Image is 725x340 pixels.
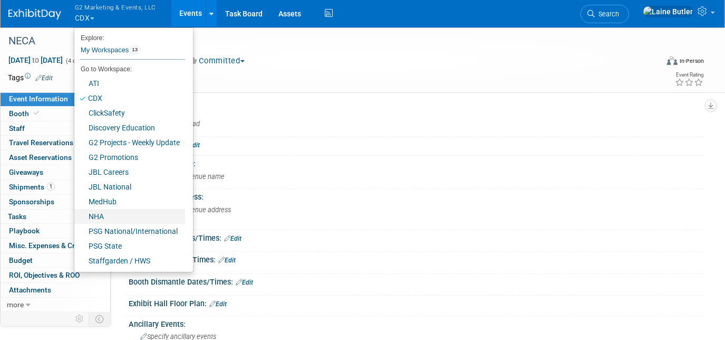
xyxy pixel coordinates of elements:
[1,180,110,194] a: Shipments1
[74,62,185,76] li: Go to Workspace:
[1,239,110,253] a: Misc. Expenses & Credits
[74,253,185,268] a: Staffgarden / HWS
[129,103,704,117] div: Team Lead:
[80,41,185,59] a: My Workspaces13
[9,197,54,206] span: Sponsorships
[129,316,704,329] div: Ancillary Events:
[74,239,185,253] a: PSG State
[74,150,185,165] a: G2 Promotions
[129,296,704,309] div: Exhibit Hall Floor Plan:
[601,55,704,71] div: Event Format
[1,268,110,282] a: ROI, Objectives & ROO
[35,74,53,82] a: Edit
[129,252,704,266] div: Exhibit Hall Dates/Times:
[74,76,185,91] a: ATI
[1,210,110,224] a: Tasks
[8,72,53,83] td: Tags
[129,189,704,202] div: Event Venue Address:
[643,6,693,17] img: Laine Butler
[9,271,80,279] span: ROI, Objectives & ROO
[9,153,72,162] span: Asset Reservations
[74,194,185,209] a: MedHub
[1,92,110,106] a: Event Information
[9,109,41,118] span: Booth
[1,283,110,297] a: Attachments
[8,9,61,20] img: ExhibitDay
[1,195,110,209] a: Sponsorships
[74,165,185,180] a: JBL Careers
[74,91,185,106] a: CDX
[129,230,704,244] div: Booth Set-up Dates/Times:
[71,312,89,326] td: Personalize Event Tab Strip
[218,257,236,264] a: Edit
[9,168,43,176] span: Giveaways
[209,300,227,308] a: Edit
[129,45,141,54] span: 13
[8,55,63,65] span: [DATE] [DATE]
[74,224,185,239] a: PSG National/International
[1,121,110,136] a: Staff
[34,110,39,116] i: Booth reservation complete
[9,256,33,265] span: Budget
[186,55,249,67] button: Committed
[1,107,110,121] a: Booth
[74,120,185,135] a: Discovery Education
[9,124,25,133] span: Staff
[224,235,241,242] a: Edit
[9,183,55,191] span: Shipments
[74,135,185,150] a: G2 Projects - Weekly Update
[5,32,645,51] div: NECA
[89,312,111,326] td: Toggle Event Tabs
[1,224,110,238] a: Playbook
[667,56,678,65] img: Format-Inperson.png
[9,241,91,250] span: Misc. Expenses & Credits
[129,274,704,288] div: Booth Dismantle Dates/Times:
[7,300,24,309] span: more
[74,32,185,41] li: Explore:
[675,72,703,78] div: Event Rating
[595,10,619,18] span: Search
[9,286,51,294] span: Attachments
[581,5,629,23] a: Search
[1,253,110,268] a: Budget
[1,150,110,165] a: Asset Reservations
[65,58,87,64] span: (4 days)
[75,2,156,13] span: G2 Marketing & Events, LLC
[1,165,110,180] a: Giveaways
[1,298,110,312] a: more
[1,136,110,150] a: Travel Reservations
[74,180,185,194] a: JBL National
[679,57,704,65] div: In-Person
[129,156,704,169] div: Event Venue Name:
[74,209,185,224] a: NHA
[236,279,253,286] a: Edit
[8,212,26,221] span: Tasks
[31,56,41,64] span: to
[9,138,73,147] span: Travel Reservations
[9,226,40,235] span: Playbook
[129,137,704,150] div: Event Website:
[9,95,68,103] span: Event Information
[74,106,185,120] a: ClickSafety
[47,183,55,191] span: 1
